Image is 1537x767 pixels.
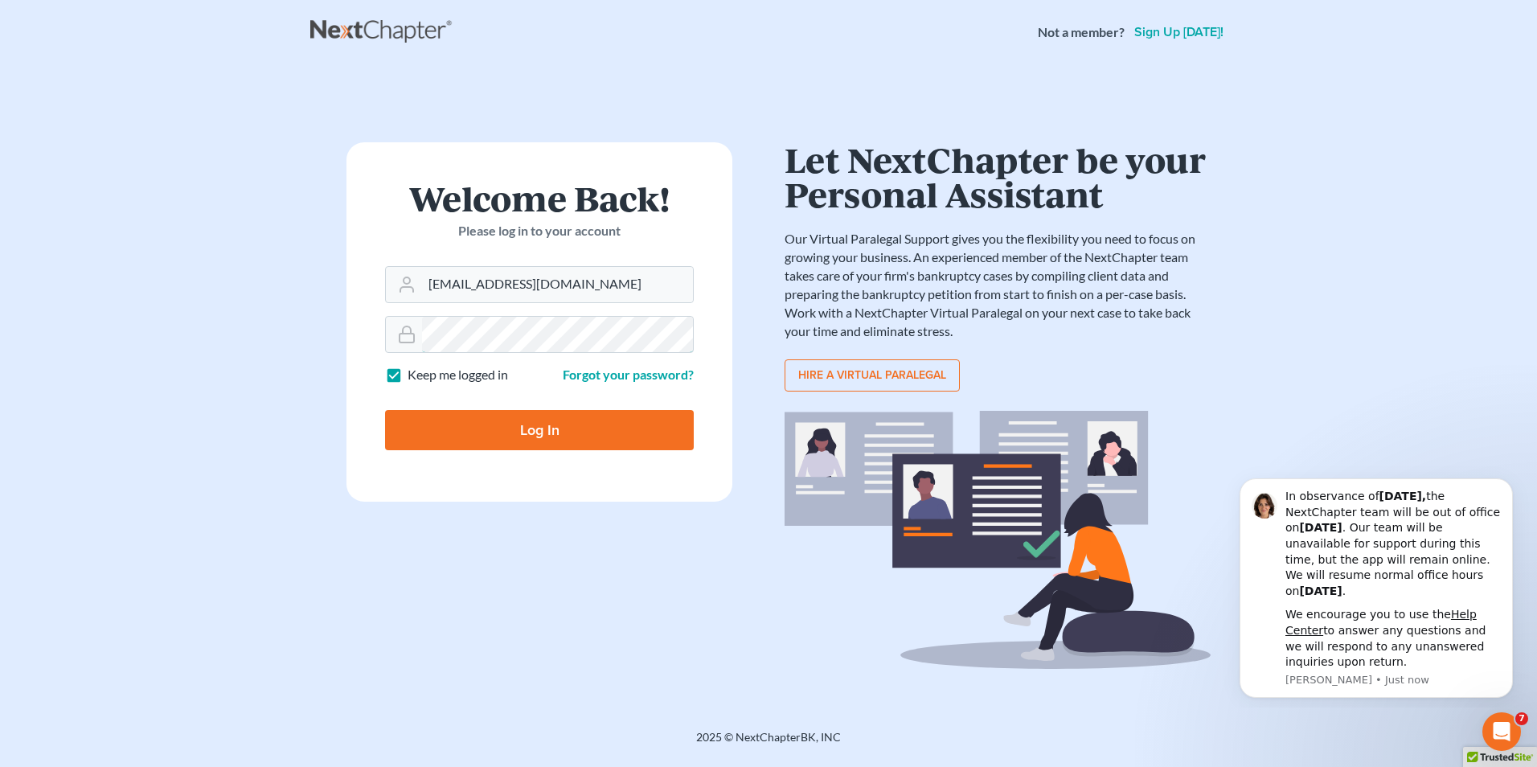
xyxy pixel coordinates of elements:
span: 7 [1515,712,1528,725]
img: virtual_paralegal_bg-b12c8cf30858a2b2c02ea913d52db5c468ecc422855d04272ea22d19010d70dc.svg [785,411,1211,669]
p: Please log in to your account [385,222,694,240]
iframe: Intercom notifications message [1215,464,1537,708]
p: Our Virtual Paralegal Support gives you the flexibility you need to focus on growing your busines... [785,230,1211,340]
h1: Let NextChapter be your Personal Assistant [785,142,1211,211]
strong: Not a member? [1038,23,1125,42]
div: 2025 © NextChapterBK, INC [310,729,1227,758]
input: Email Address [422,267,693,302]
input: Log In [385,410,694,450]
label: Keep me logged in [408,366,508,384]
a: Forgot your password? [563,367,694,382]
h1: Welcome Back! [385,181,694,215]
a: Sign up [DATE]! [1131,26,1227,39]
iframe: Intercom live chat [1482,712,1521,751]
a: Hire a virtual paralegal [785,359,960,392]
